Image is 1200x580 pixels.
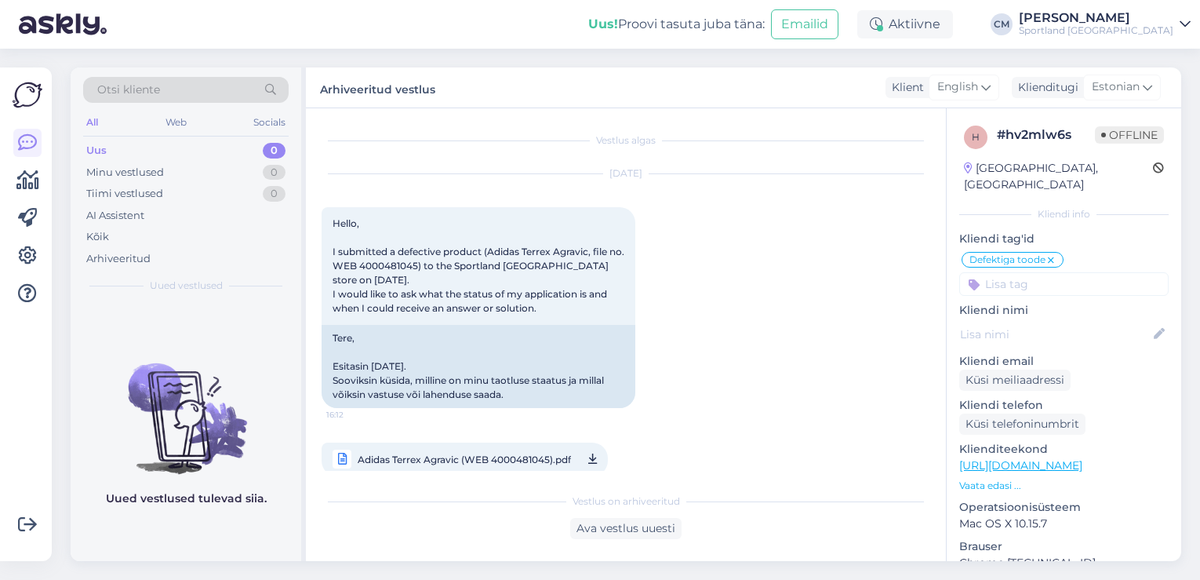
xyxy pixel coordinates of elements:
[997,126,1095,144] div: # hv2mlw6s
[959,555,1169,571] p: Chrome [TECHNICAL_ID]
[322,443,608,476] a: Adidas Terrex Agravic (WEB 4000481045).pdf16:12
[322,166,930,181] div: [DATE]
[969,255,1045,264] span: Defektiga toode
[1012,79,1078,96] div: Klienditugi
[959,370,1071,391] div: Küsi meiliaadressi
[960,326,1151,343] input: Lisa nimi
[959,353,1169,370] p: Kliendi email
[13,80,42,110] img: Askly Logo
[588,16,618,31] b: Uus!
[1092,78,1140,96] span: Estonian
[573,494,680,509] span: Vestlus on arhiveeritud
[86,208,144,224] div: AI Assistent
[959,516,1169,532] p: Mac OS X 10.15.7
[86,251,151,267] div: Arhiveeritud
[320,77,435,98] label: Arhiveeritud vestlus
[86,186,163,202] div: Tiimi vestlused
[1019,12,1173,24] div: [PERSON_NAME]
[1095,126,1164,144] span: Offline
[959,207,1169,221] div: Kliendi info
[972,131,980,143] span: h
[991,13,1013,35] div: CM
[1019,24,1173,37] div: Sportland [GEOGRAPHIC_DATA]
[964,160,1153,193] div: [GEOGRAPHIC_DATA], [GEOGRAPHIC_DATA]
[86,229,109,245] div: Kõik
[322,133,930,148] div: Vestlus algas
[162,112,190,133] div: Web
[588,15,765,34] div: Proovi tasuta juba täna:
[959,499,1169,516] p: Operatsioonisüsteem
[1019,12,1191,37] a: [PERSON_NAME]Sportland [GEOGRAPHIC_DATA]
[959,302,1169,319] p: Kliendi nimi
[959,538,1169,555] p: Brauser
[959,397,1169,414] p: Kliendi telefon
[263,143,285,159] div: 0
[263,165,285,181] div: 0
[959,479,1169,493] p: Vaata edasi ...
[937,78,978,96] span: English
[959,272,1169,296] input: Lisa tag
[97,82,160,98] span: Otsi kliente
[771,9,838,39] button: Emailid
[250,112,289,133] div: Socials
[86,165,164,181] div: Minu vestlused
[358,450,571,469] span: Adidas Terrex Agravic (WEB 4000481045).pdf
[959,414,1085,435] div: Küsi telefoninumbrit
[71,335,301,476] img: No chats
[857,10,953,38] div: Aktiivne
[322,325,635,408] div: Tere, Esitasin [DATE]. Sooviksin küsida, milline on minu taotluse staatus ja millal võiksin vastu...
[959,231,1169,247] p: Kliendi tag'id
[263,186,285,202] div: 0
[570,518,682,539] div: Ava vestlus uuesti
[885,79,924,96] div: Klient
[326,409,385,421] span: 16:12
[333,217,627,314] span: Hello, I submitted a defective product (Adidas Terrex Agravic, file no. WEB 4000481045) to the Sp...
[106,491,267,507] p: Uued vestlused tulevad siia.
[150,279,223,293] span: Uued vestlused
[83,112,101,133] div: All
[86,143,107,159] div: Uus
[959,441,1169,458] p: Klienditeekond
[959,458,1082,472] a: [URL][DOMAIN_NAME]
